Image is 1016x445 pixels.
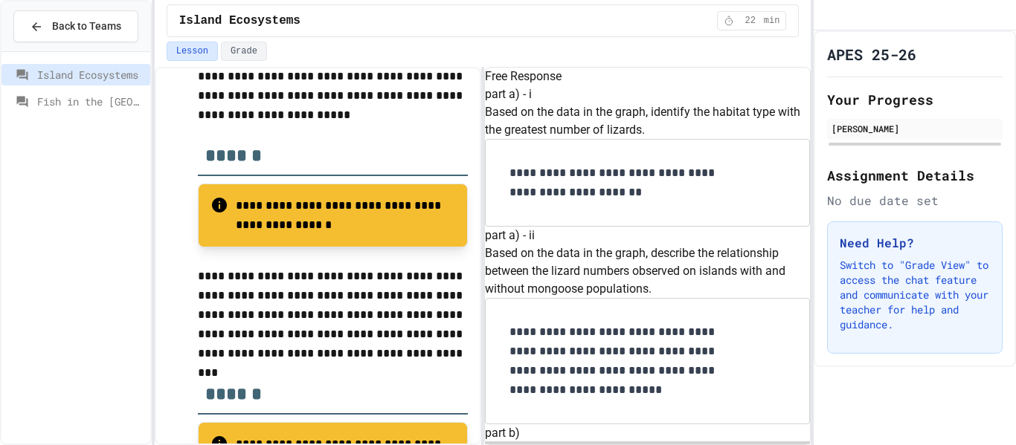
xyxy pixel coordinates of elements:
[827,165,1003,186] h2: Assignment Details
[485,68,810,85] h6: Free Response
[167,42,218,61] button: Lesson
[840,258,990,332] p: Switch to "Grade View" to access the chat feature and communicate with your teacher for help and ...
[764,15,780,27] span: min
[13,10,138,42] button: Back to Teams
[840,234,990,252] h3: Need Help?
[485,424,810,442] h6: part b)
[485,227,810,244] h6: part a) - ii
[37,67,144,82] span: Island Ecosystems
[832,122,998,135] div: [PERSON_NAME]
[179,12,300,30] span: Island Ecosystems
[52,19,121,34] span: Back to Teams
[739,15,762,27] span: 22
[37,94,144,109] span: Fish in the [GEOGRAPHIC_DATA]
[827,89,1003,110] h2: Your Progress
[221,42,267,61] button: Grade
[485,244,810,298] p: Based on the data in the graph, describe the relationship between the lizard numbers observed on ...
[827,44,916,65] h1: APES 25-26
[485,85,810,103] h6: part a) - i
[485,103,810,139] p: Based on the data in the graph, identify the habitat type with the greatest number of lizards.
[827,192,1003,209] div: No due date set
